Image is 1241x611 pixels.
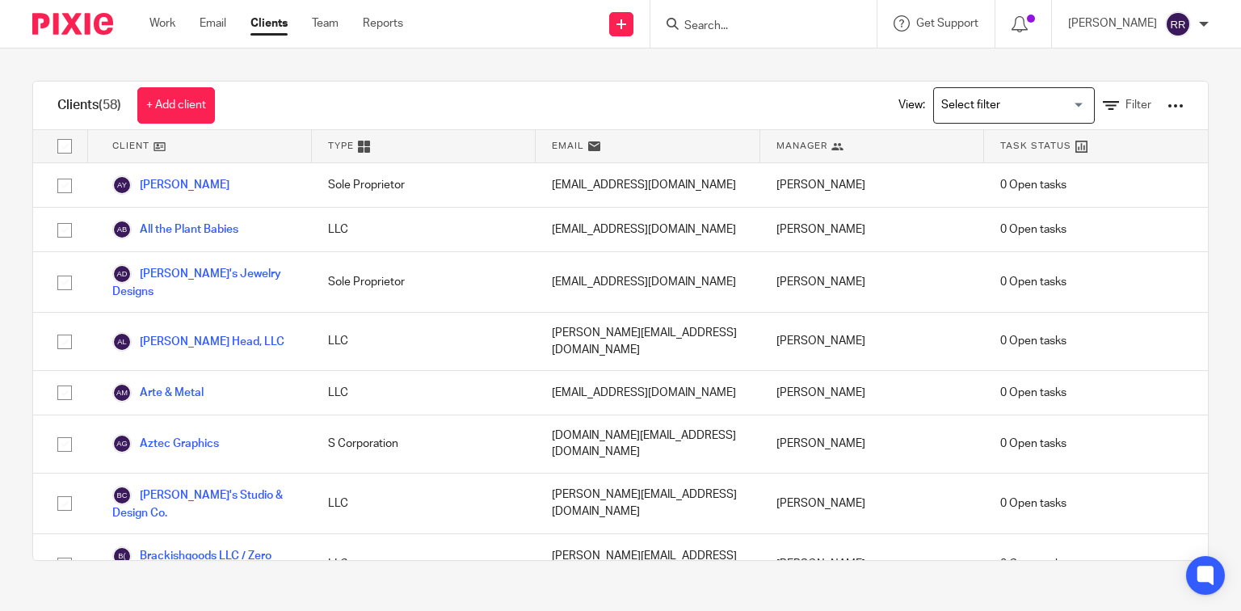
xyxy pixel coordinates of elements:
[49,131,80,162] input: Select all
[936,91,1085,120] input: Search for option
[760,163,984,207] div: [PERSON_NAME]
[312,208,536,251] div: LLC
[57,97,121,114] h1: Clients
[112,434,219,453] a: Aztec Graphics
[1000,436,1066,452] span: 0 Open tasks
[312,534,536,594] div: LLC
[1000,333,1066,349] span: 0 Open tasks
[112,383,132,402] img: svg%3E
[1000,556,1066,572] span: 0 Open tasks
[536,534,759,594] div: [PERSON_NAME][EMAIL_ADDRESS][DOMAIN_NAME]
[1165,11,1191,37] img: svg%3E
[112,220,132,239] img: svg%3E
[1000,495,1066,512] span: 0 Open tasks
[312,313,536,370] div: LLC
[112,220,238,239] a: All the Plant Babies
[776,139,827,153] span: Manager
[312,415,536,473] div: S Corporation
[536,252,759,312] div: [EMAIL_ADDRESS][DOMAIN_NAME]
[112,486,132,505] img: svg%3E
[1000,139,1071,153] span: Task Status
[1125,99,1151,111] span: Filter
[760,371,984,415] div: [PERSON_NAME]
[916,18,978,29] span: Get Support
[112,264,132,284] img: svg%3E
[536,313,759,370] div: [PERSON_NAME][EMAIL_ADDRESS][DOMAIN_NAME]
[536,371,759,415] div: [EMAIL_ADDRESS][DOMAIN_NAME]
[112,332,284,352] a: [PERSON_NAME] Head, LLC
[760,534,984,594] div: [PERSON_NAME]
[112,139,149,153] span: Client
[112,175,229,195] a: [PERSON_NAME]
[137,87,215,124] a: + Add client
[363,15,403,32] a: Reports
[149,15,175,32] a: Work
[112,175,132,195] img: svg%3E
[112,546,296,582] a: Brackishgoods LLC / Zero Prep Tax Center (dba
[312,163,536,207] div: Sole Proprietor
[99,99,121,112] span: (58)
[683,19,828,34] input: Search
[536,415,759,473] div: [DOMAIN_NAME][EMAIL_ADDRESS][DOMAIN_NAME]
[1000,221,1066,238] span: 0 Open tasks
[312,371,536,415] div: LLC
[1068,15,1157,32] p: [PERSON_NAME]
[1000,385,1066,401] span: 0 Open tasks
[312,252,536,312] div: Sole Proprietor
[112,546,132,566] img: svg%3E
[312,474,536,533] div: LLC
[312,15,339,32] a: Team
[552,139,584,153] span: Email
[1000,274,1066,290] span: 0 Open tasks
[112,434,132,453] img: svg%3E
[328,139,354,153] span: Type
[200,15,226,32] a: Email
[874,82,1184,129] div: View:
[250,15,288,32] a: Clients
[760,252,984,312] div: [PERSON_NAME]
[112,332,132,352] img: svg%3E
[536,208,759,251] div: [EMAIL_ADDRESS][DOMAIN_NAME]
[32,13,113,35] img: Pixie
[536,163,759,207] div: [EMAIL_ADDRESS][DOMAIN_NAME]
[112,486,296,521] a: [PERSON_NAME]'s Studio & Design Co.
[536,474,759,533] div: [PERSON_NAME][EMAIL_ADDRESS][DOMAIN_NAME]
[760,474,984,533] div: [PERSON_NAME]
[112,264,296,300] a: [PERSON_NAME]'s Jewelry Designs
[760,208,984,251] div: [PERSON_NAME]
[1000,177,1066,193] span: 0 Open tasks
[760,313,984,370] div: [PERSON_NAME]
[760,415,984,473] div: [PERSON_NAME]
[112,383,204,402] a: Arte & Metal
[933,87,1095,124] div: Search for option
